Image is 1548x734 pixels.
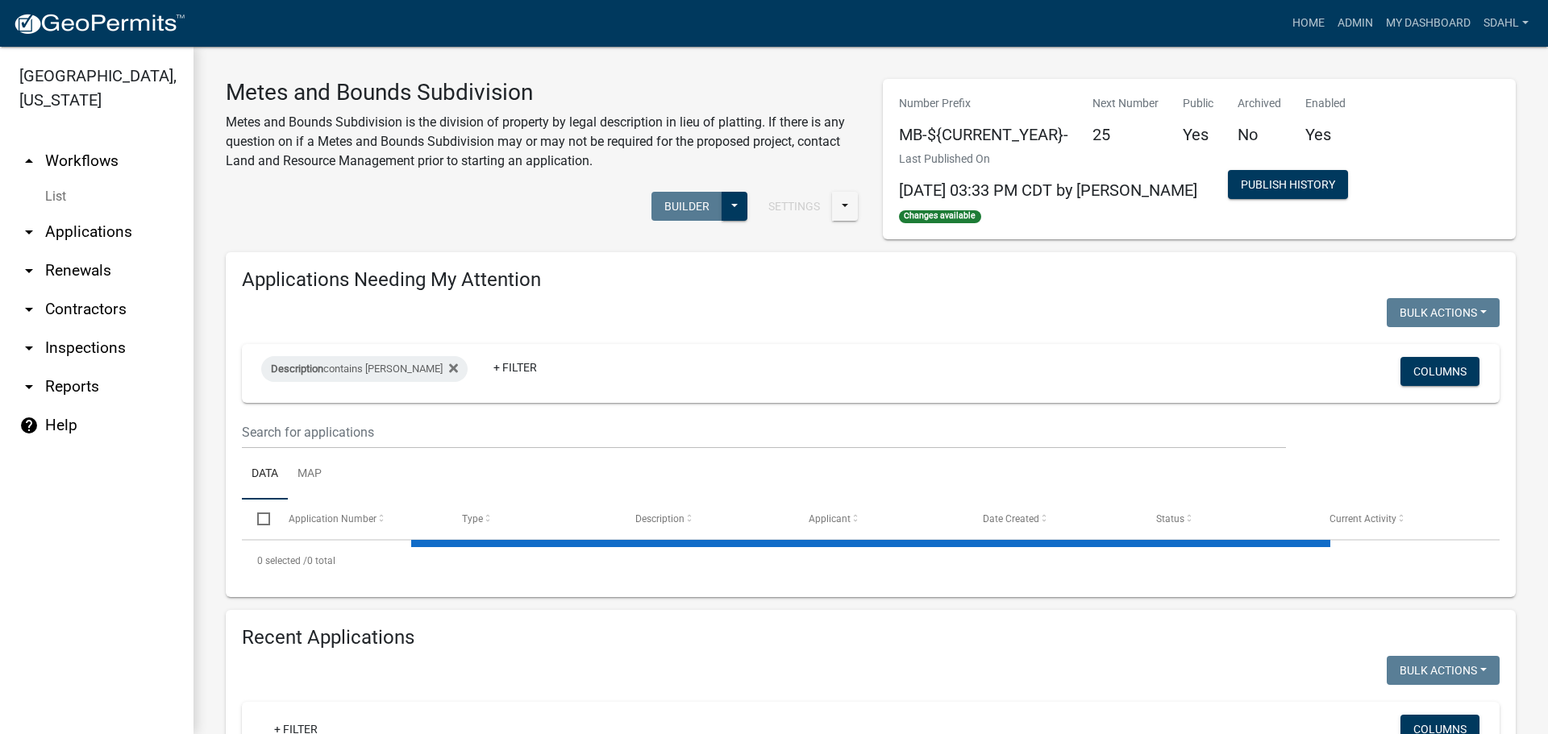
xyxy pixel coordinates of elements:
datatable-header-cell: Status [1141,500,1314,538]
span: Description [271,363,323,375]
button: Bulk Actions [1387,656,1500,685]
h5: MB-${CURRENT_YEAR}- [899,125,1068,144]
datatable-header-cell: Applicant [793,500,967,538]
p: Archived [1238,95,1281,112]
span: Status [1156,513,1184,525]
a: Home [1286,8,1331,39]
span: Type [462,513,483,525]
span: 0 selected / [257,555,307,566]
i: arrow_drop_down [19,338,39,358]
h5: Yes [1183,125,1213,144]
p: Last Published On [899,151,1197,168]
h4: Recent Applications [242,626,1500,649]
datatable-header-cell: Type [447,500,620,538]
button: Bulk Actions [1387,298,1500,327]
input: Search for applications [242,416,1286,449]
a: Map [288,449,331,500]
span: Applicant [809,513,851,525]
span: Description [635,513,685,525]
h4: Applications Needing My Attention [242,268,1500,292]
i: arrow_drop_down [19,222,39,242]
i: help [19,416,39,435]
datatable-header-cell: Application Number [273,500,446,538]
a: My Dashboard [1379,8,1477,39]
div: contains [PERSON_NAME] [261,356,468,382]
p: Enabled [1305,95,1346,112]
span: Application Number [289,513,377,525]
h5: 25 [1092,125,1159,144]
h3: Metes and Bounds Subdivision [226,79,859,106]
i: arrow_drop_down [19,377,39,396]
a: Admin [1331,8,1379,39]
a: + Filter [481,353,550,382]
datatable-header-cell: Description [620,500,793,538]
span: Date Created [983,513,1039,525]
a: sdahl [1477,8,1535,39]
span: Changes available [899,210,981,223]
div: 0 total [242,541,1500,581]
i: arrow_drop_up [19,151,39,171]
h5: Yes [1305,125,1346,144]
p: Metes and Bounds Subdivision is the division of property by legal description in lieu of platting... [226,113,859,171]
span: [DATE] 03:33 PM CDT by [PERSON_NAME] [899,180,1197,200]
span: Current Activity [1330,513,1396,525]
p: Next Number [1092,95,1159,112]
datatable-header-cell: Current Activity [1314,500,1488,538]
p: Public [1183,95,1213,112]
button: Publish History [1228,170,1348,199]
button: Columns [1400,357,1479,386]
p: Number Prefix [899,95,1068,112]
i: arrow_drop_down [19,261,39,280]
button: Builder [651,192,722,221]
h5: No [1238,125,1281,144]
datatable-header-cell: Select [242,500,273,538]
a: Data [242,449,288,500]
datatable-header-cell: Date Created [967,500,1140,538]
wm-modal-confirm: Workflow Publish History [1228,180,1348,193]
button: Settings [755,192,833,221]
i: arrow_drop_down [19,300,39,319]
